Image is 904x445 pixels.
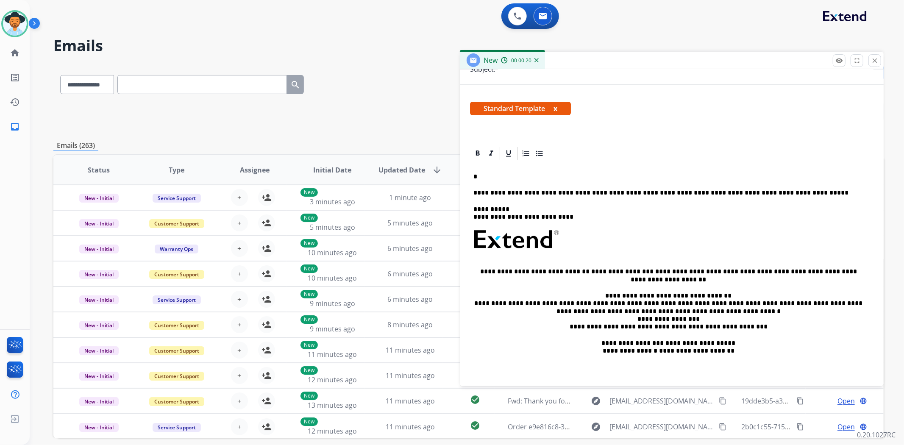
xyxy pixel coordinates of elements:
button: + [231,265,248,282]
span: Assignee [240,165,270,175]
span: [EMAIL_ADDRESS][DOMAIN_NAME] [609,422,714,432]
span: 9 minutes ago [310,299,355,308]
mat-icon: person_add [261,218,272,228]
span: New - Initial [79,346,119,355]
button: + [231,342,248,359]
mat-icon: inbox [10,122,20,132]
span: 10 minutes ago [308,248,357,257]
mat-icon: check_circle [470,420,480,431]
button: + [231,367,248,384]
button: x [554,103,557,114]
span: 13 minutes ago [308,400,357,410]
mat-icon: check_circle [470,395,480,405]
mat-icon: person_add [261,294,272,304]
span: 19dde3b5-a3e1-4d66-9819-fe00e87a2eef [742,396,871,406]
span: + [237,243,241,253]
span: 5 minutes ago [310,222,355,232]
span: [EMAIL_ADDRESS][DOMAIN_NAME] [609,396,714,406]
span: New - Initial [79,423,119,432]
span: Customer Support [149,219,204,228]
span: 2b0c1c55-7152-437e-83b9-8e963a54a9d4 [742,422,873,431]
mat-icon: explore [591,422,601,432]
span: New - Initial [79,397,119,406]
span: Updated Date [378,165,425,175]
span: 11 minutes ago [386,396,435,406]
p: New [300,366,318,375]
p: New [300,264,318,273]
mat-icon: person_add [261,192,272,203]
span: 11 minutes ago [386,345,435,355]
p: New [300,188,318,197]
p: New [300,341,318,349]
mat-icon: close [871,57,879,64]
p: New [300,315,318,324]
span: 11 minutes ago [386,371,435,380]
span: Fwd: Thank you for protecting your OURA Ring product [508,396,684,406]
span: 12 minutes ago [308,426,357,436]
p: New [300,290,318,298]
span: New - Initial [79,245,119,253]
mat-icon: person_add [261,396,272,406]
span: Standard Template [470,102,571,115]
img: avatar [3,12,27,36]
span: Open [837,396,855,406]
span: Customer Support [149,397,204,406]
span: New - Initial [79,270,119,279]
span: 5 minutes ago [387,218,433,228]
button: + [231,392,248,409]
span: 8 minutes ago [387,320,433,329]
mat-icon: person_add [261,370,272,381]
span: 10 minutes ago [308,273,357,283]
mat-icon: arrow_downward [432,165,442,175]
button: + [231,240,248,257]
span: + [237,269,241,279]
mat-icon: person_add [261,269,272,279]
span: + [237,218,241,228]
span: New - Initial [79,194,119,203]
button: + [231,316,248,333]
span: Service Support [153,423,201,432]
span: Warranty Ops [155,245,198,253]
button: + [231,418,248,435]
span: Customer Support [149,346,204,355]
span: New - Initial [79,321,119,330]
h2: Emails [53,37,884,54]
span: 3 minutes ago [310,197,355,206]
span: New - Initial [79,219,119,228]
mat-icon: history [10,97,20,107]
span: Customer Support [149,321,204,330]
span: Status [88,165,110,175]
p: New [300,392,318,400]
span: + [237,396,241,406]
mat-icon: explore [591,396,601,406]
span: + [237,345,241,355]
div: Underline [502,147,515,160]
span: Type [169,165,184,175]
span: Service Support [153,194,201,203]
span: New - Initial [79,295,119,304]
span: Service Support [153,295,201,304]
span: 11 minutes ago [308,350,357,359]
mat-icon: home [10,48,20,58]
span: 1 minute ago [389,193,431,202]
mat-icon: content_copy [796,397,804,405]
mat-icon: content_copy [719,397,726,405]
span: 00:00:20 [511,57,531,64]
span: New [484,56,498,65]
span: Customer Support [149,372,204,381]
div: Ordered List [520,147,532,160]
span: + [237,294,241,304]
button: + [231,214,248,231]
span: New - Initial [79,372,119,381]
mat-icon: person_add [261,422,272,432]
span: + [237,192,241,203]
p: New [300,239,318,248]
mat-icon: remove_red_eye [835,57,843,64]
mat-icon: language [859,397,867,405]
mat-icon: person_add [261,320,272,330]
div: Italic [485,147,498,160]
p: Emails (263) [53,140,98,151]
mat-icon: person_add [261,345,272,355]
mat-icon: language [859,423,867,431]
span: Open [837,422,855,432]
